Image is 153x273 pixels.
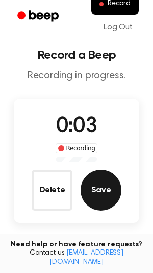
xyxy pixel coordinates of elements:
[49,249,123,266] a: [EMAIL_ADDRESS][DOMAIN_NAME]
[10,7,68,27] a: Beep
[56,143,98,153] div: Recording
[8,49,145,61] h1: Record a Beep
[8,70,145,82] p: Recording in progress.
[56,116,97,138] span: 0:03
[93,15,143,39] a: Log Out
[32,170,72,211] button: Delete Audio Record
[81,170,121,211] button: Save Audio Record
[6,249,147,267] span: Contact us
